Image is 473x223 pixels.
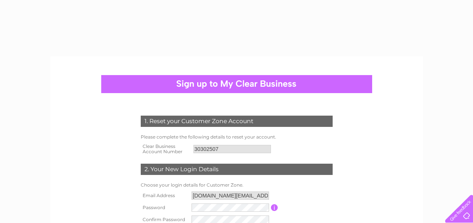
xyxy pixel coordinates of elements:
th: Password [139,202,190,214]
th: Email Address [139,190,190,202]
input: Information [271,204,278,211]
div: 2. Your New Login Details [141,164,333,175]
div: 1. Reset your Customer Zone Account [141,116,333,127]
td: Please complete the following details to reset your account. [139,133,335,142]
th: Clear Business Account Number [139,142,192,157]
td: Choose your login details for Customer Zone. [139,181,335,190]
